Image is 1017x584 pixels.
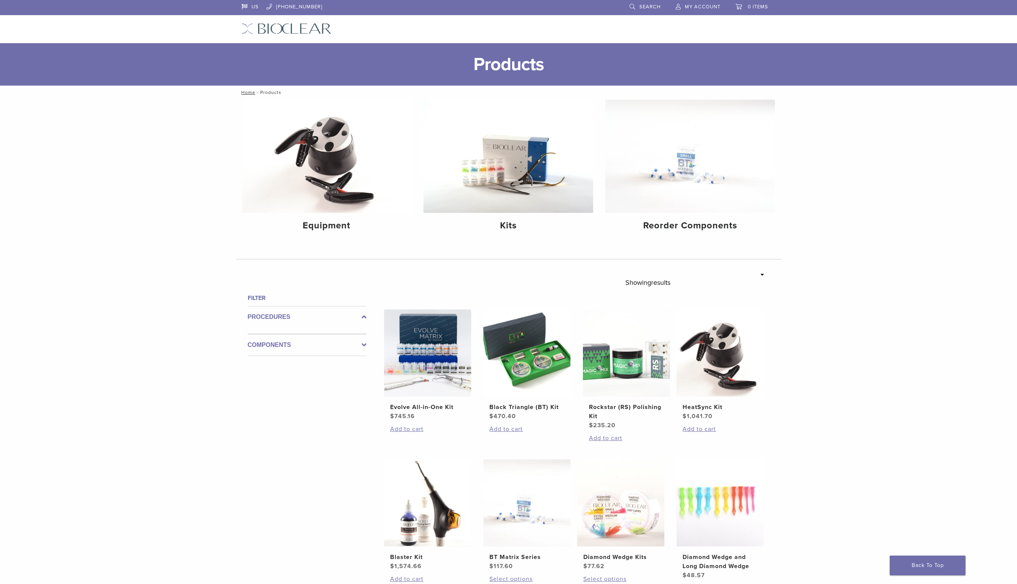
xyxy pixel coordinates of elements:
img: Rockstar (RS) Polishing Kit [583,309,670,397]
span: $ [683,412,687,420]
a: Equipment [242,100,412,237]
img: Bioclear [242,23,331,34]
bdi: 1,574.66 [390,562,422,570]
h4: Equipment [248,219,406,233]
span: / [255,91,260,94]
bdi: 1,041.70 [683,412,712,420]
span: $ [683,572,687,579]
span: $ [489,562,494,570]
p: Showing results [625,275,670,290]
img: Reorder Components [605,100,775,213]
bdi: 745.16 [390,412,415,420]
img: Evolve All-in-One Kit [384,309,471,397]
a: Blaster KitBlaster Kit $1,574.66 [384,459,472,571]
h4: Filter [248,294,367,303]
h2: Diamond Wedge and Long Diamond Wedge [683,553,758,571]
img: Kits [423,100,593,213]
h2: Black Triangle (BT) Kit [489,403,564,412]
bdi: 470.40 [489,412,516,420]
span: Search [639,4,661,10]
a: Evolve All-in-One KitEvolve All-in-One Kit $745.16 [384,309,472,421]
img: HeatSync Kit [676,309,764,397]
a: Kits [423,100,593,237]
img: BT Matrix Series [483,459,570,547]
nav: Products [236,86,781,99]
a: HeatSync KitHeatSync Kit $1,041.70 [676,309,764,421]
img: Diamond Wedge Kits [577,459,664,547]
a: Rockstar (RS) Polishing KitRockstar (RS) Polishing Kit $235.20 [583,309,671,430]
span: $ [390,562,394,570]
span: $ [583,562,587,570]
h2: Blaster Kit [390,553,465,562]
img: Blaster Kit [384,459,471,547]
span: $ [589,422,593,429]
a: Add to cart: “Blaster Kit” [390,575,465,584]
a: Select options for “BT Matrix Series” [489,575,564,584]
h4: Reorder Components [611,219,769,233]
bdi: 77.62 [583,562,605,570]
a: Add to cart: “Rockstar (RS) Polishing Kit” [589,434,664,443]
bdi: 48.57 [683,572,705,579]
a: Black Triangle (BT) KitBlack Triangle (BT) Kit $470.40 [483,309,571,421]
bdi: 235.20 [589,422,616,429]
img: Black Triangle (BT) Kit [483,309,570,397]
a: BT Matrix SeriesBT Matrix Series $117.60 [483,459,571,571]
a: Add to cart: “Black Triangle (BT) Kit” [489,425,564,434]
a: Reorder Components [605,100,775,237]
a: Diamond Wedge KitsDiamond Wedge Kits $77.62 [577,459,665,571]
img: Diamond Wedge and Long Diamond Wedge [676,459,764,547]
h2: HeatSync Kit [683,403,758,412]
a: Diamond Wedge and Long Diamond WedgeDiamond Wedge and Long Diamond Wedge $48.57 [676,459,764,580]
img: Equipment [242,100,412,213]
a: Back To Top [890,556,965,575]
label: Components [248,340,367,350]
span: My Account [685,4,720,10]
a: Home [239,90,255,95]
h4: Kits [430,219,587,233]
span: $ [489,412,494,420]
span: $ [390,412,394,420]
h2: Rockstar (RS) Polishing Kit [589,403,664,421]
h2: Evolve All-in-One Kit [390,403,465,412]
a: Add to cart: “Evolve All-in-One Kit” [390,425,465,434]
label: Procedures [248,312,367,322]
h2: BT Matrix Series [489,553,564,562]
bdi: 117.60 [489,562,513,570]
a: Select options for “Diamond Wedge Kits” [583,575,658,584]
h2: Diamond Wedge Kits [583,553,658,562]
a: Add to cart: “HeatSync Kit” [683,425,758,434]
span: 0 items [748,4,768,10]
